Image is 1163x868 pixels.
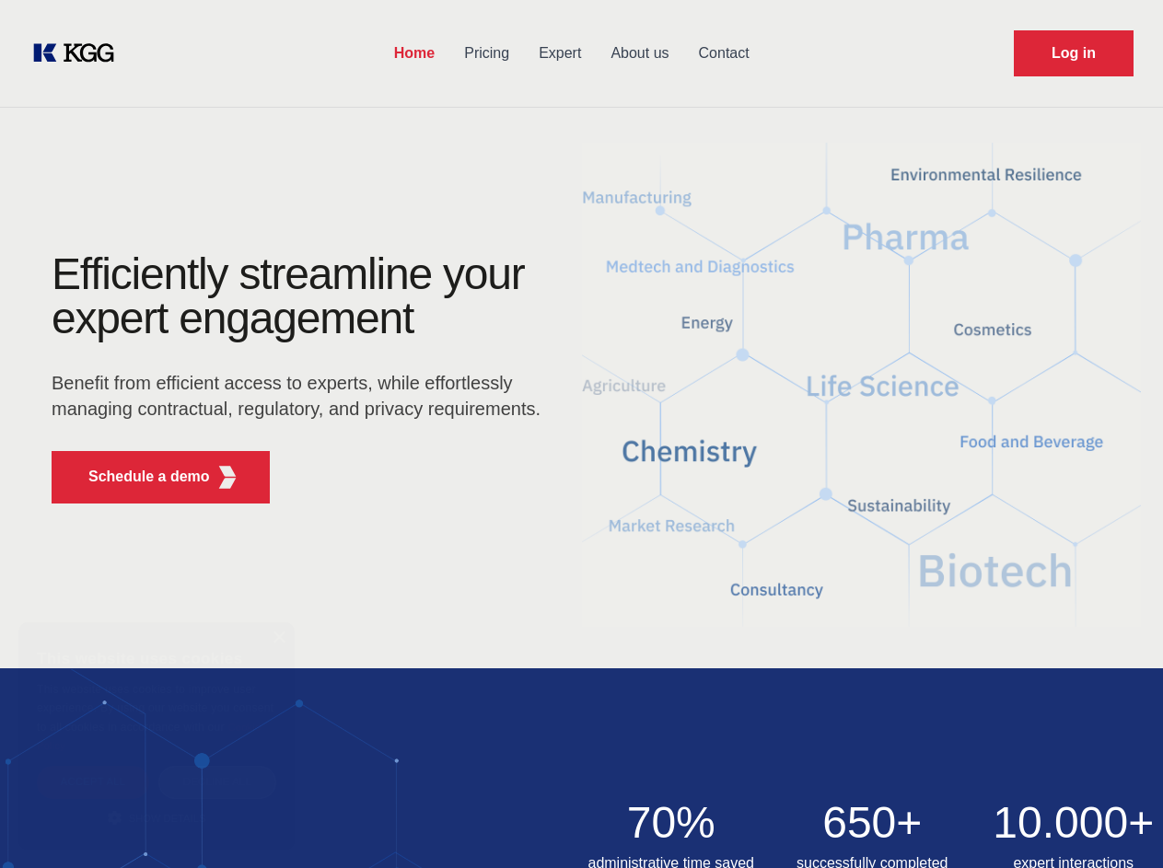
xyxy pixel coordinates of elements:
a: Request Demo [1014,30,1134,76]
a: Home [379,29,449,77]
div: Decline all [158,766,276,798]
div: Show details [37,808,276,827]
div: This website uses cookies [37,636,276,680]
a: Expert [524,29,596,77]
a: About us [596,29,683,77]
img: KGG Fifth Element RED [582,120,1142,650]
p: Schedule a demo [88,466,210,488]
a: KOL Knowledge Platform: Talk to Key External Experts (KEE) [29,39,129,68]
div: Close [272,631,285,645]
span: Show details [129,813,206,824]
img: KGG Fifth Element RED [216,466,239,489]
a: Contact [684,29,764,77]
button: Schedule a demoKGG Fifth Element RED [52,451,270,503]
a: Cookie Policy [37,722,262,751]
h2: 650+ [783,801,962,845]
span: This website uses cookies to improve user experience. By using our website you consent to all coo... [37,683,273,734]
p: Benefit from efficient access to experts, while effortlessly managing contractual, regulatory, an... [52,370,552,422]
a: Pricing [449,29,524,77]
h1: Efficiently streamline your expert engagement [52,252,552,341]
h2: 70% [582,801,762,845]
div: Accept all [37,766,149,798]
